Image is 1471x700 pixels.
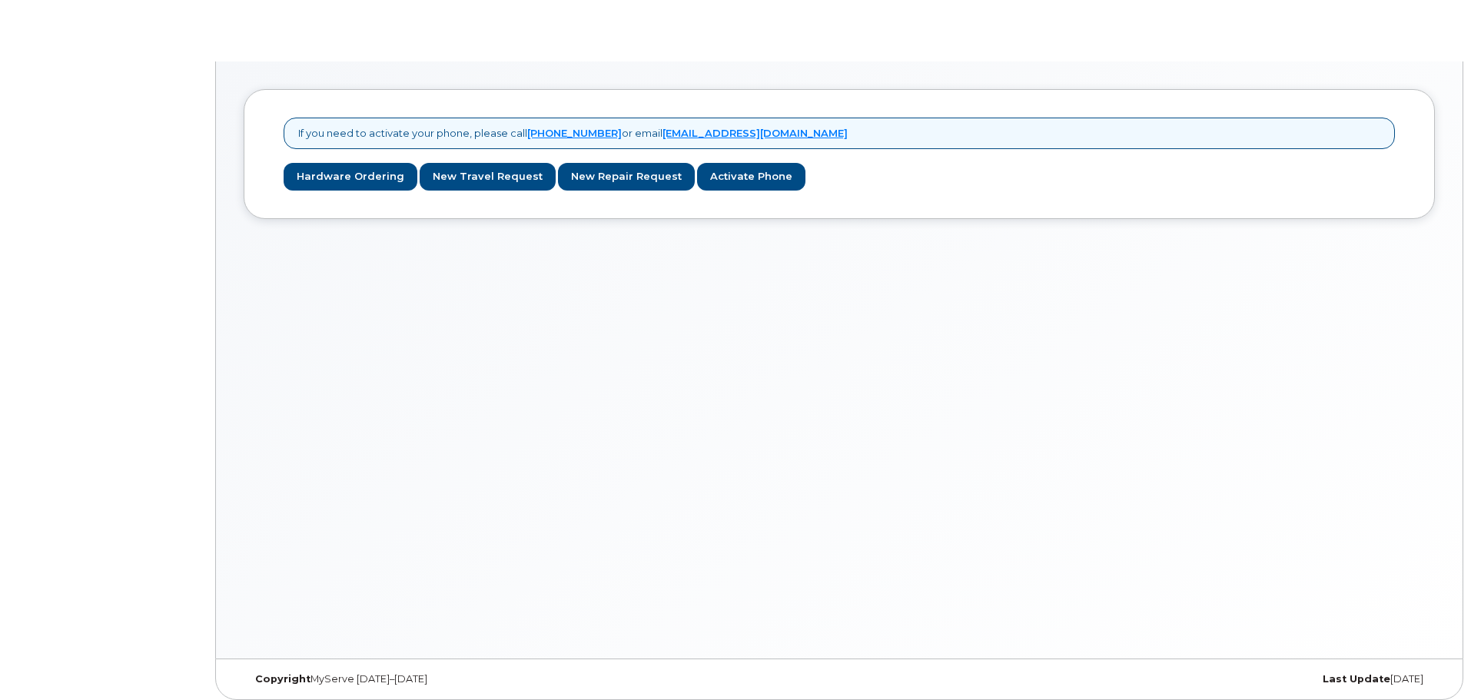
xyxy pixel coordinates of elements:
div: MyServe [DATE]–[DATE] [244,673,641,685]
a: [PHONE_NUMBER] [527,127,622,139]
a: New Travel Request [420,163,556,191]
a: Activate Phone [697,163,805,191]
div: [DATE] [1038,673,1435,685]
a: New Repair Request [558,163,695,191]
a: [EMAIL_ADDRESS][DOMAIN_NAME] [662,127,848,139]
strong: Copyright [255,673,310,685]
a: Hardware Ordering [284,163,417,191]
p: If you need to activate your phone, please call or email [298,126,848,141]
strong: Last Update [1323,673,1390,685]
